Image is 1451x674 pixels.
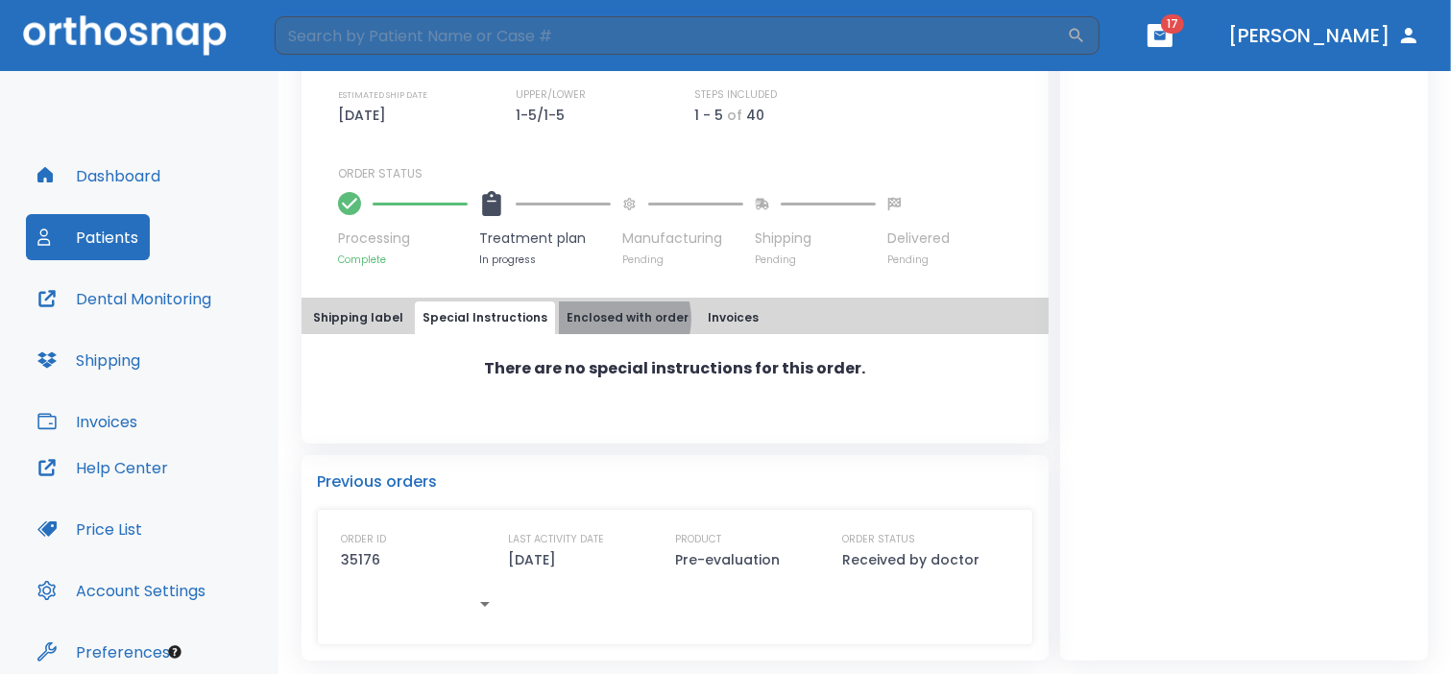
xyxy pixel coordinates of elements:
[559,301,696,334] button: Enclosed with order
[26,398,149,445] button: Invoices
[508,548,556,571] p: [DATE]
[746,104,764,127] p: 40
[166,643,183,661] div: Tooltip anchor
[26,337,152,383] button: Shipping
[26,214,150,260] button: Patients
[675,548,780,571] p: Pre-evaluation
[341,531,386,548] p: ORDER ID
[338,104,393,127] p: [DATE]
[338,253,468,267] p: Complete
[516,86,586,104] p: UPPER/LOWER
[485,357,866,380] p: There are no special instructions for this order.
[305,301,411,334] button: Shipping label
[622,253,743,267] p: Pending
[516,104,571,127] p: 1-5/1-5
[305,301,1045,334] div: tabs
[479,253,611,267] p: In progress
[23,15,227,55] img: Orthosnap
[755,253,876,267] p: Pending
[338,165,1035,182] p: ORDER STATUS
[675,531,721,548] p: PRODUCT
[508,531,604,548] p: LAST ACTIVITY DATE
[842,531,915,548] p: ORDER STATUS
[26,153,172,199] button: Dashboard
[727,104,742,127] p: of
[887,253,950,267] p: Pending
[694,104,723,127] p: 1 - 5
[26,445,180,491] button: Help Center
[26,276,223,322] button: Dental Monitoring
[622,229,743,249] p: Manufacturing
[26,567,217,614] button: Account Settings
[1221,18,1428,53] button: [PERSON_NAME]
[415,301,555,334] button: Special Instructions
[1161,14,1184,34] span: 17
[338,229,468,249] p: Processing
[887,229,950,249] p: Delivered
[694,86,777,104] p: STEPS INCLUDED
[479,229,611,249] p: Treatment plan
[275,16,1067,55] input: Search by Patient Name or Case #
[26,506,154,552] button: Price List
[755,229,876,249] p: Shipping
[842,548,979,571] p: Received by doctor
[700,301,766,334] button: Invoices
[341,548,380,571] p: 35176
[338,86,427,104] p: ESTIMATED SHIP DATE
[317,470,1033,493] p: Previous orders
